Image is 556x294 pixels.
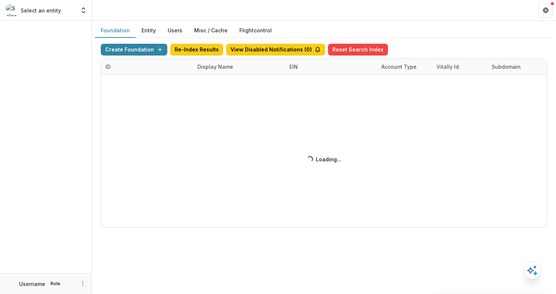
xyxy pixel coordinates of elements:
[95,24,136,38] button: Foundation
[162,24,188,38] button: Users
[78,3,89,18] button: Open entity switcher
[524,262,541,279] button: Open AI Assistant
[48,280,63,287] p: Role
[6,4,18,16] img: Select an entity
[78,279,87,288] button: More
[538,3,553,18] button: Get Help
[239,26,272,34] a: Flightcontrol
[19,280,45,288] p: Username
[21,7,61,14] p: Select an entity
[188,24,234,38] button: Misc / Cache
[136,24,162,38] button: Entity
